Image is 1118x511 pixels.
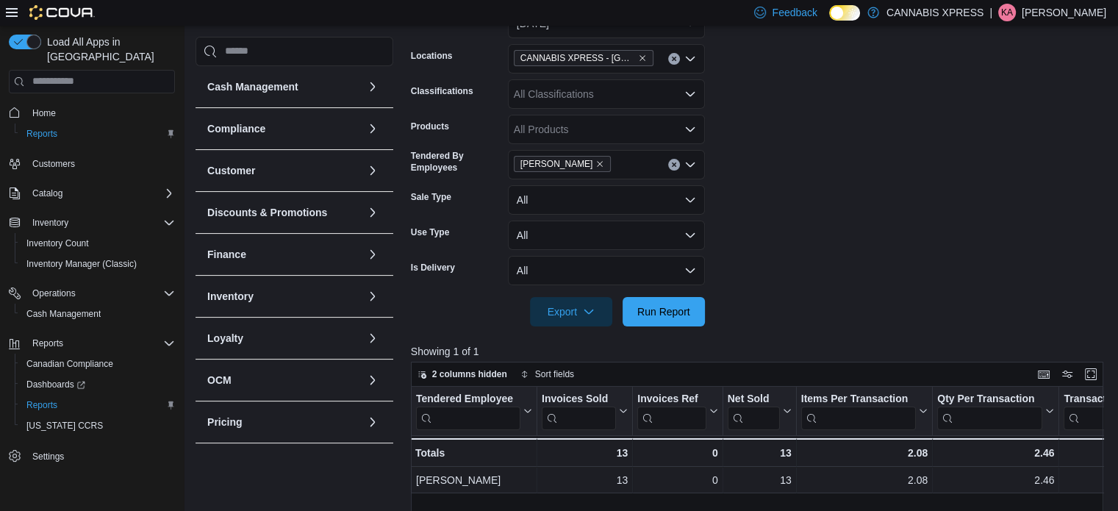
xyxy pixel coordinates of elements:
span: Inventory Count [21,235,175,252]
span: 2 columns hidden [432,368,507,380]
a: Canadian Compliance [21,355,119,373]
button: 2 columns hidden [412,365,513,383]
input: Dark Mode [829,5,860,21]
a: Inventory Manager (Classic) [21,255,143,273]
div: 13 [542,471,628,489]
button: Customer [207,163,361,178]
p: CANNABIS XPRESS [886,4,983,21]
button: Items Per Transaction [800,392,928,429]
span: Dashboards [21,376,175,393]
span: CANNABIS XPRESS - North Gower (Church Street) [514,50,653,66]
button: Tendered Employee [416,392,532,429]
button: Canadian Compliance [15,354,181,374]
button: Compliance [364,120,381,137]
span: Inventory Count [26,237,89,249]
button: Inventory [26,214,74,232]
div: Invoices Sold [542,392,616,429]
button: Loyalty [364,329,381,347]
div: 2.46 [937,444,1054,462]
label: Use Type [411,226,449,238]
span: Settings [32,451,64,462]
div: Tendered Employee [416,392,520,406]
h3: Compliance [207,121,265,136]
span: Reports [26,399,57,411]
span: Cash Management [26,308,101,320]
a: Home [26,104,62,122]
span: Dashboards [26,379,85,390]
button: Invoices Sold [542,392,628,429]
button: Invoices Ref [637,392,717,429]
a: Cash Management [21,305,107,323]
button: Net Sold [727,392,791,429]
button: Settings [3,445,181,466]
label: Locations [411,50,453,62]
button: Operations [26,285,82,302]
span: Customers [32,158,75,170]
span: Run Report [637,304,690,319]
button: Discounts & Promotions [207,205,361,220]
button: Open list of options [684,124,696,135]
div: 0 [637,471,717,489]
div: [PERSON_NAME] [416,471,532,489]
span: Reports [26,335,175,352]
div: 2.46 [937,471,1054,489]
button: [US_STATE] CCRS [15,415,181,436]
button: Export [530,297,612,326]
span: Home [32,107,56,119]
button: Enter fullscreen [1082,365,1100,383]
button: Remove CANNABIS XPRESS - North Gower (Church Street) from selection in this group [638,54,647,62]
button: Clear input [668,159,680,171]
button: Sort fields [515,365,580,383]
div: Items Per Transaction [800,392,916,429]
a: Customers [26,155,81,173]
div: Invoices Ref [637,392,706,406]
div: 13 [727,444,791,462]
button: Loyalty [207,331,361,346]
button: Inventory [207,289,361,304]
div: 2.08 [800,444,928,462]
button: Cash Management [364,78,381,96]
h3: Finance [207,247,246,262]
h3: OCM [207,373,232,387]
p: Showing 1 of 1 [411,344,1111,359]
div: 13 [728,471,792,489]
span: Sort fields [535,368,574,380]
div: Qty Per Transaction [937,392,1042,429]
button: Cash Management [15,304,181,324]
label: Tendered By Employees [411,150,502,174]
label: Classifications [411,85,473,97]
span: Export [539,297,603,326]
button: Finance [207,247,361,262]
button: Open list of options [684,88,696,100]
button: Reports [15,395,181,415]
button: Catalog [26,185,68,202]
button: Inventory [364,287,381,305]
a: Dashboards [21,376,91,393]
label: Products [411,121,449,132]
div: Totals [415,444,532,462]
p: [PERSON_NAME] [1022,4,1106,21]
span: Operations [26,285,175,302]
button: Customer [364,162,381,179]
button: Inventory Manager (Classic) [15,254,181,274]
div: 0 [637,444,717,462]
div: Kaylea Anderson-Masson [998,4,1016,21]
h3: Cash Management [207,79,298,94]
button: Display options [1058,365,1076,383]
button: All [508,256,705,285]
button: Cash Management [207,79,361,94]
div: Tendered Employee [416,392,520,429]
button: Pricing [207,415,361,429]
nav: Complex example [9,96,175,505]
button: Home [3,102,181,124]
p: | [989,4,992,21]
button: Compliance [207,121,361,136]
button: Discounts & Promotions [364,204,381,221]
button: Reports [26,335,69,352]
div: Net Sold [727,392,779,429]
a: Reports [21,396,63,414]
span: Reports [21,396,175,414]
span: [PERSON_NAME] [520,157,593,171]
div: 13 [542,444,628,462]
div: Net Sold [727,392,779,406]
